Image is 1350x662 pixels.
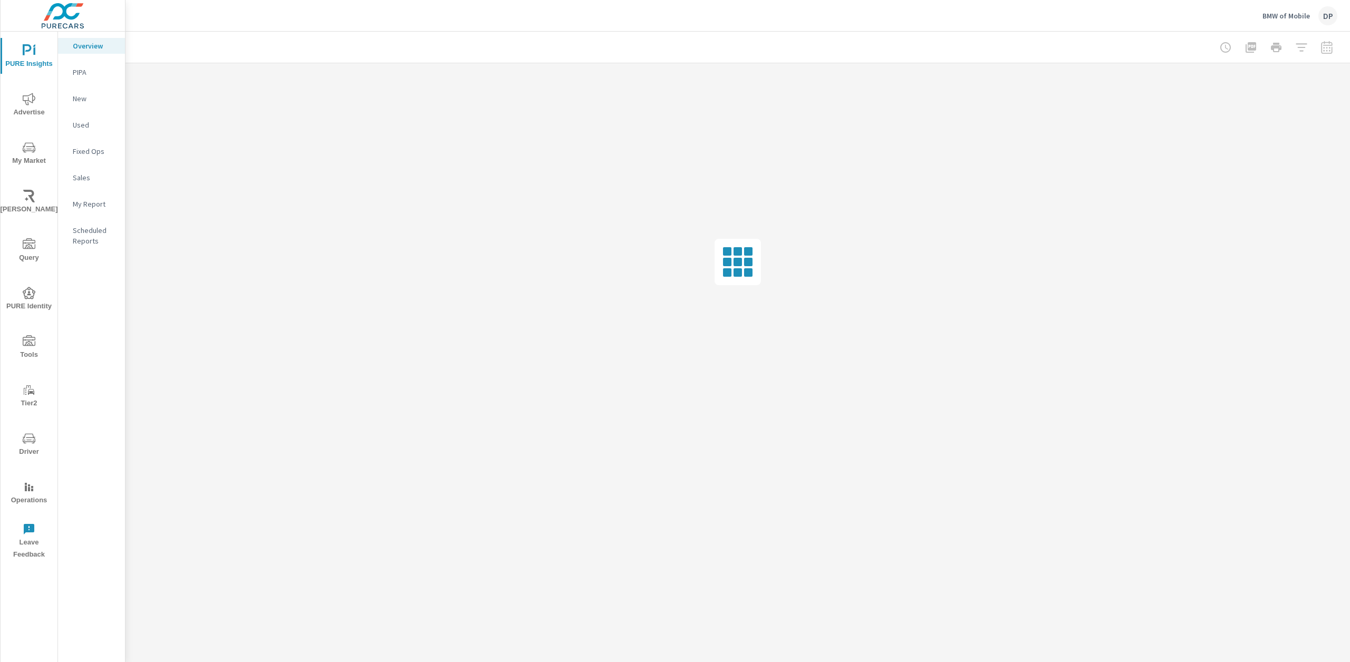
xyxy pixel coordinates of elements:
p: Used [73,120,117,130]
p: BMW of Mobile [1262,11,1310,21]
p: Scheduled Reports [73,225,117,246]
span: Leave Feedback [4,523,54,561]
div: nav menu [1,32,57,565]
div: Used [58,117,125,133]
div: PIPA [58,64,125,80]
div: Sales [58,170,125,186]
span: Tier2 [4,384,54,410]
p: Fixed Ops [73,146,117,157]
p: Sales [73,172,117,183]
span: [PERSON_NAME] [4,190,54,216]
div: My Report [58,196,125,212]
div: DP [1318,6,1337,25]
span: Operations [4,481,54,507]
span: Tools [4,335,54,361]
span: Advertise [4,93,54,119]
div: New [58,91,125,106]
p: My Report [73,199,117,209]
p: Overview [73,41,117,51]
span: Query [4,238,54,264]
div: Fixed Ops [58,143,125,159]
span: PURE Identity [4,287,54,313]
div: Overview [58,38,125,54]
span: Driver [4,432,54,458]
p: PIPA [73,67,117,77]
span: My Market [4,141,54,167]
div: Scheduled Reports [58,222,125,249]
span: PURE Insights [4,44,54,70]
p: New [73,93,117,104]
